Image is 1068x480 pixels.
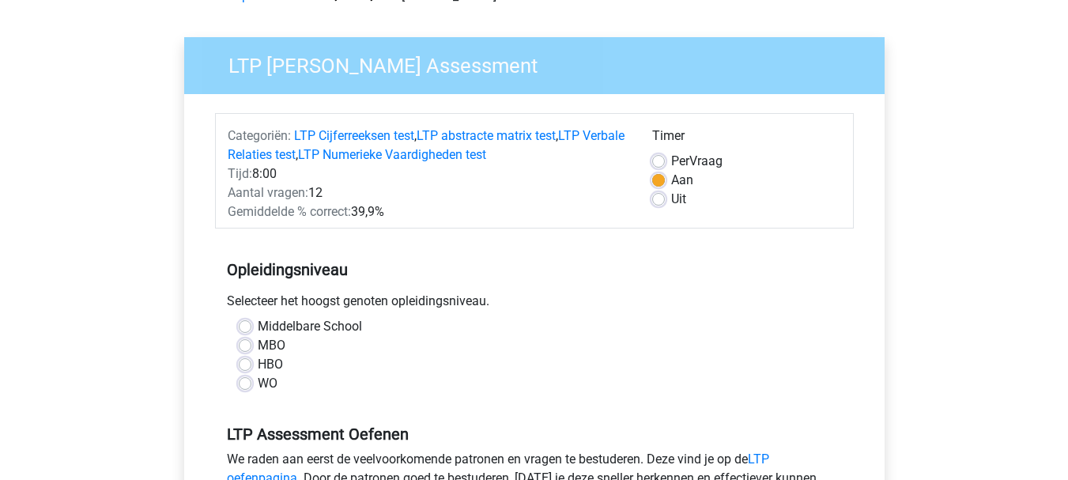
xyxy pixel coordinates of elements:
[258,374,277,393] label: WO
[671,171,693,190] label: Aan
[228,204,351,219] span: Gemiddelde % correct:
[294,128,414,143] a: LTP Cijferreeksen test
[228,128,291,143] span: Categoriën:
[227,254,842,285] h5: Opleidingsniveau
[228,185,308,200] span: Aantal vragen:
[652,127,841,152] div: Timer
[298,147,486,162] a: LTP Numerieke Vaardigheden test
[216,183,640,202] div: 12
[671,153,689,168] span: Per
[671,190,686,209] label: Uit
[258,355,283,374] label: HBO
[216,127,640,164] div: , , ,
[215,292,854,317] div: Selecteer het hoogst genoten opleidingsniveau.
[258,336,285,355] label: MBO
[417,128,556,143] a: LTP abstracte matrix test
[216,164,640,183] div: 8:00
[227,425,842,444] h5: LTP Assessment Oefenen
[258,317,362,336] label: Middelbare School
[228,166,252,181] span: Tijd:
[671,152,723,171] label: Vraag
[209,47,873,78] h3: LTP [PERSON_NAME] Assessment
[216,202,640,221] div: 39,9%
